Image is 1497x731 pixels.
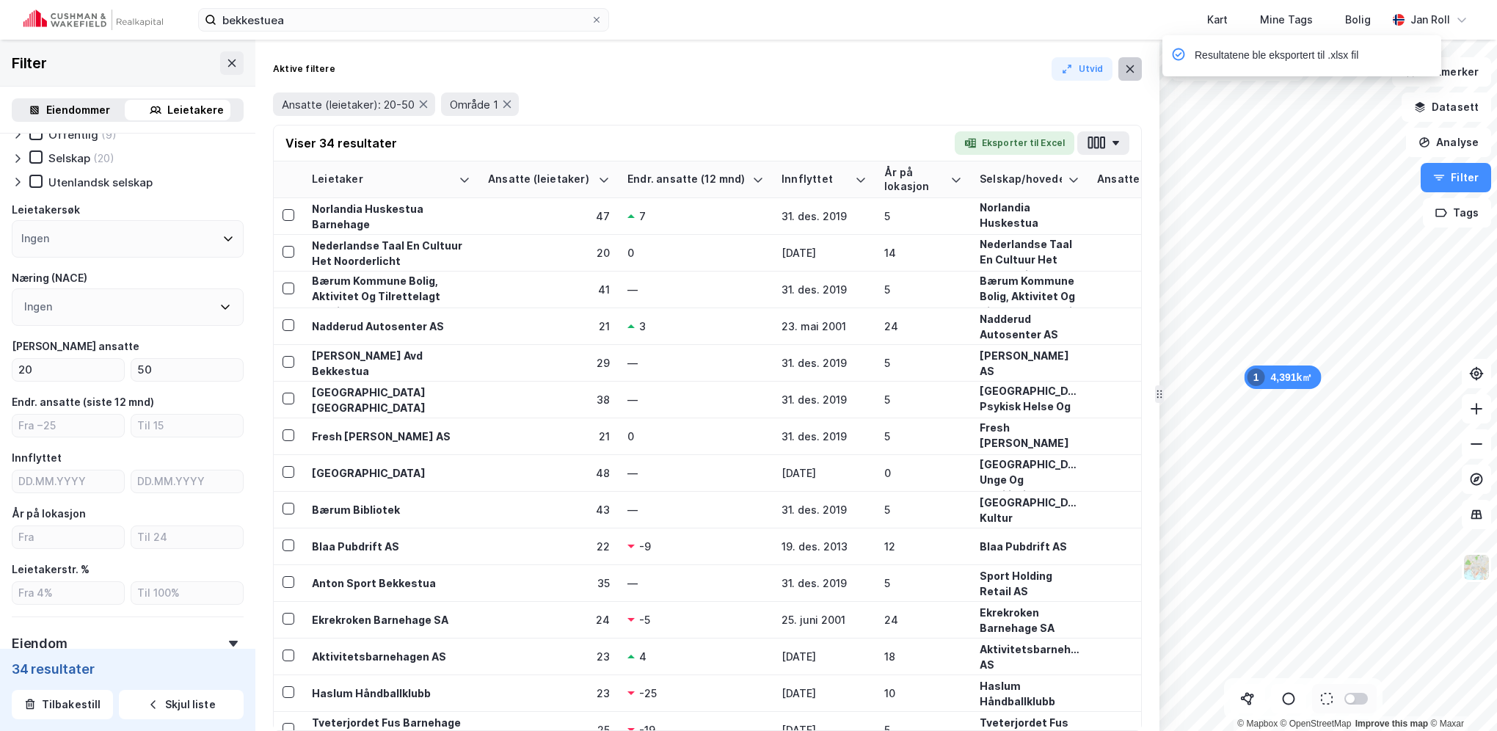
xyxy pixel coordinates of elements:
div: Map marker [1245,365,1322,389]
span: Område 1 [450,98,498,112]
div: Eiendom [12,635,68,652]
button: Filter [1421,163,1491,192]
div: Kontrollprogram for chat [1424,661,1497,731]
div: Sport Holding Retail AS [980,568,1079,599]
div: 35 [488,575,610,591]
div: 10 [884,685,962,701]
div: 31. des. 2019 [782,392,867,407]
div: Leietakere [167,101,224,119]
div: [GEOGRAPHIC_DATA] [GEOGRAPHIC_DATA] [312,385,470,415]
div: 353 [1097,355,1212,371]
div: Ingen [21,230,49,247]
div: Blaa Pubdrift AS [312,539,470,554]
div: 47 [1097,208,1212,224]
div: Ekrekroken Barnehage SA [312,612,470,628]
div: År på lokasjon [884,166,944,193]
div: Innflyttet [782,172,849,186]
div: Endr. ansatte (12 mnd) [627,172,746,186]
div: Bærum Kommune Bolig, Aktivitet Og Tilrettelagt Arbeid [980,273,1079,319]
span: Ansatte (leietaker): 20-50 [282,98,415,112]
div: 0 [884,465,962,481]
div: — [627,392,764,407]
button: Tags [1423,198,1491,228]
div: 22 [1097,539,1212,554]
div: 48 [488,465,610,481]
div: Haslum Håndballklubb [980,678,1079,709]
div: Resultatene ble eksportert til .xlsx fil [1195,47,1358,65]
img: Z [1463,553,1490,581]
div: Leietaker [312,172,453,186]
input: Fra 20 [12,359,124,381]
div: 31. des. 2019 [782,429,867,444]
div: [DATE] [782,685,867,701]
div: 23 [1097,649,1212,664]
div: — [627,465,764,481]
div: 23. mai 2001 [782,319,867,334]
div: Fresh [PERSON_NAME] AS [980,420,1079,466]
a: OpenStreetMap [1281,719,1352,729]
div: 22 [488,539,610,554]
div: Jan Roll [1410,11,1450,29]
div: (20) [93,151,114,165]
div: Offentlig [48,128,98,142]
div: Blaa Pubdrift AS [980,539,1079,554]
div: — [627,502,764,517]
div: Aktivitetsbarnehagen AS [980,641,1079,672]
input: Til 49 [131,359,243,381]
div: — [627,355,764,371]
div: Aktive filtere [273,63,335,75]
div: Eiendommer [46,101,110,119]
input: Til 24 [131,526,243,548]
div: Anton Sport Bekkestua [312,575,470,591]
div: 31. des. 2019 [782,575,867,591]
div: [DATE] [782,465,867,481]
div: 19. des. 2013 [782,539,867,554]
div: Endr. ansatte (siste 12 mnd) [12,393,154,411]
div: 23 [488,685,610,701]
div: 21 [1097,429,1212,444]
div: 5 [884,575,962,591]
div: -25 [639,685,657,701]
button: Tilbakestill [12,690,113,719]
div: 21 [488,319,610,334]
div: Nederlandse Taal En Cultuur Het Noorderlicht [312,238,470,269]
div: 5 [884,282,962,297]
div: 7 [639,208,646,224]
div: Filter [12,51,47,75]
div: Norlandia Huskestua Barnehage AS [980,200,1079,246]
div: 18 [884,649,962,664]
div: Aktivitetsbarnehagen AS [312,649,470,664]
div: 5 [884,502,962,517]
div: 31. des. 2019 [782,355,867,371]
div: [GEOGRAPHIC_DATA], Unge Og Familietjenester [980,457,1079,503]
div: 373 [1097,502,1212,517]
div: Leietakersøk [12,201,80,219]
input: Fra −25 [12,415,124,437]
div: 21 [1097,319,1212,334]
div: 31. des. 2019 [782,502,867,517]
div: Ansatte (leietaker) [488,172,592,186]
div: -5 [639,612,650,628]
div: 5 [884,355,962,371]
div: 23 [488,649,610,664]
input: Søk på adresse, matrikkel, gårdeiere, leietakere eller personer [216,9,591,31]
div: 14 [884,245,962,261]
div: Fresh [PERSON_NAME] AS [312,429,470,444]
div: Mine Tags [1260,11,1313,29]
div: 38 [488,392,610,407]
div: 41 [488,282,610,297]
button: Utvid [1052,57,1113,81]
div: 12 [884,539,962,554]
div: 0 [627,429,764,444]
div: Norlandia Huskestua Barnehage [312,201,470,232]
div: Selskap/hovedenhet [980,172,1062,186]
div: Innflyttet [12,449,62,467]
iframe: Chat Widget [1424,661,1497,731]
div: 31. des. 2019 [782,282,867,297]
div: 4 [639,649,646,664]
div: Kart [1207,11,1228,29]
div: År på lokasjon [12,505,86,523]
div: Haslum Håndballklubb [312,685,470,701]
div: Bærum Kommune Bolig, Aktivitet Og Tilrettelagt Arbeid [312,273,470,319]
input: Fra [12,526,124,548]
